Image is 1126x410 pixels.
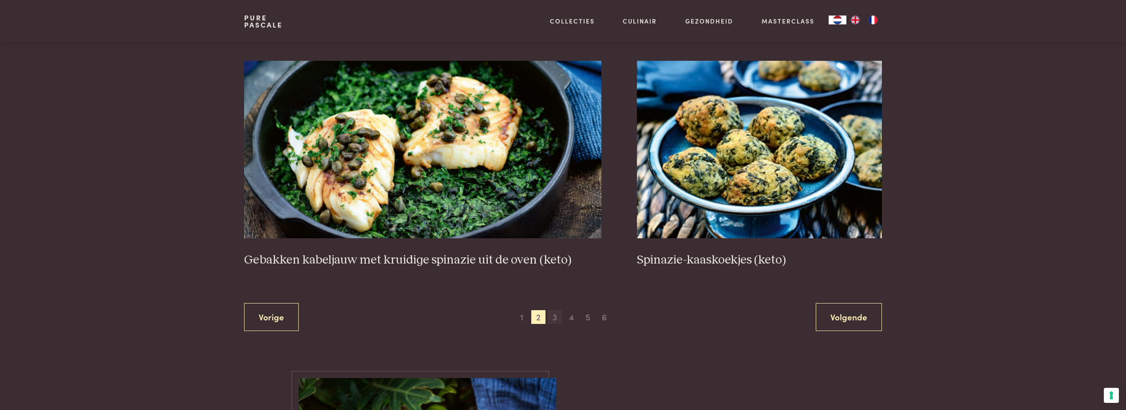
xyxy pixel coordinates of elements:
[829,16,882,24] aside: Language selected: Nederlands
[623,16,657,26] a: Culinair
[531,310,545,324] span: 2
[244,252,601,268] h3: Gebakken kabeljauw met kruidige spinazie uit de oven (keto)
[1104,388,1119,403] button: Uw voorkeuren voor toestemming voor trackingtechnologieën
[548,310,562,324] span: 3
[550,16,595,26] a: Collecties
[244,61,601,268] a: Gebakken kabeljauw met kruidige spinazie uit de oven (keto) Gebakken kabeljauw met kruidige spina...
[864,16,882,24] a: FR
[762,16,814,26] a: Masterclass
[244,14,283,28] a: PurePascale
[829,16,846,24] div: Language
[685,16,733,26] a: Gezondheid
[637,252,882,268] h3: Spinazie-kaaskoekjes (keto)
[244,61,601,238] img: Gebakken kabeljauw met kruidige spinazie uit de oven (keto)
[515,310,529,324] span: 1
[244,303,299,331] a: Vorige
[637,61,882,268] a: Spinazie-kaaskoekjes (keto) Spinazie-kaaskoekjes (keto)
[829,16,846,24] a: NL
[564,310,578,324] span: 4
[597,310,612,324] span: 6
[637,61,882,238] img: Spinazie-kaaskoekjes (keto)
[846,16,882,24] ul: Language list
[581,310,595,324] span: 5
[846,16,864,24] a: EN
[816,303,882,331] a: Volgende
